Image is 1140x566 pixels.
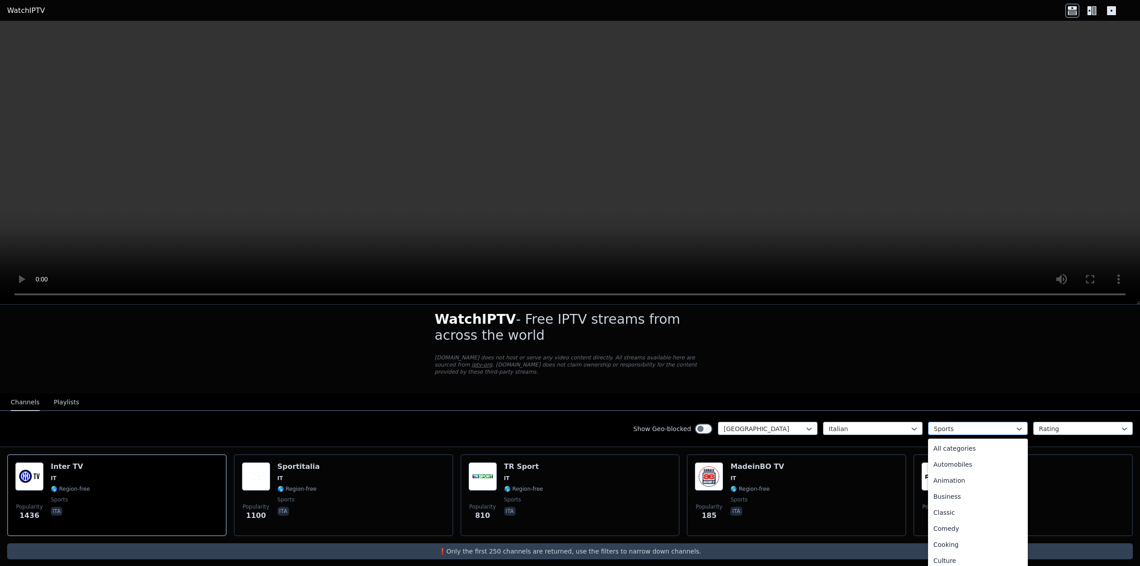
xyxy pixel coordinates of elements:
img: Inter TV [15,462,44,491]
a: iptv-org [472,362,493,368]
img: TR Sport [468,462,497,491]
img: Sportitalia [242,462,270,491]
h6: TR Sport [504,462,543,471]
p: ita [730,507,742,516]
div: Animation [928,472,1028,489]
img: MadeinBO TV [695,462,723,491]
span: 🌎 Region-free [51,485,90,493]
span: sports [730,496,747,503]
span: sports [277,496,294,503]
span: WatchIPTV [435,311,516,327]
button: Channels [11,394,40,411]
span: Popularity [696,503,722,510]
h1: - Free IPTV streams from across the world [435,311,705,343]
span: IT [504,475,510,482]
div: Cooking [928,537,1028,553]
div: All categories [928,440,1028,456]
div: Classic [928,505,1028,521]
span: Popularity [243,503,269,510]
div: Comedy [928,521,1028,537]
span: Popularity [16,503,43,510]
a: WatchIPTV [7,5,45,16]
button: Playlists [54,394,79,411]
h6: MadeinBO TV [730,462,784,471]
span: Popularity [469,503,496,510]
span: sports [504,496,521,503]
span: IT [277,475,283,482]
span: 🌎 Region-free [504,485,543,493]
p: ita [51,507,62,516]
label: Show Geo-blocked [633,424,691,433]
span: 810 [475,510,490,521]
div: Business [928,489,1028,505]
span: 1436 [20,510,40,521]
span: 1100 [246,510,266,521]
img: World Poker Tour [921,462,950,491]
span: sports [51,496,68,503]
p: [DOMAIN_NAME] does not host or serve any video content directly. All streams available here are s... [435,354,705,375]
span: 🌎 Region-free [277,485,317,493]
span: IT [51,475,57,482]
span: 185 [702,510,717,521]
div: Automobiles [928,456,1028,472]
h6: Inter TV [51,462,90,471]
span: Popularity [922,503,949,510]
h6: Sportitalia [277,462,320,471]
p: ita [277,507,289,516]
p: ❗️Only the first 250 channels are returned, use the filters to narrow down channels. [11,547,1129,556]
span: IT [730,475,736,482]
span: 🌎 Region-free [730,485,769,493]
p: ita [504,507,516,516]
